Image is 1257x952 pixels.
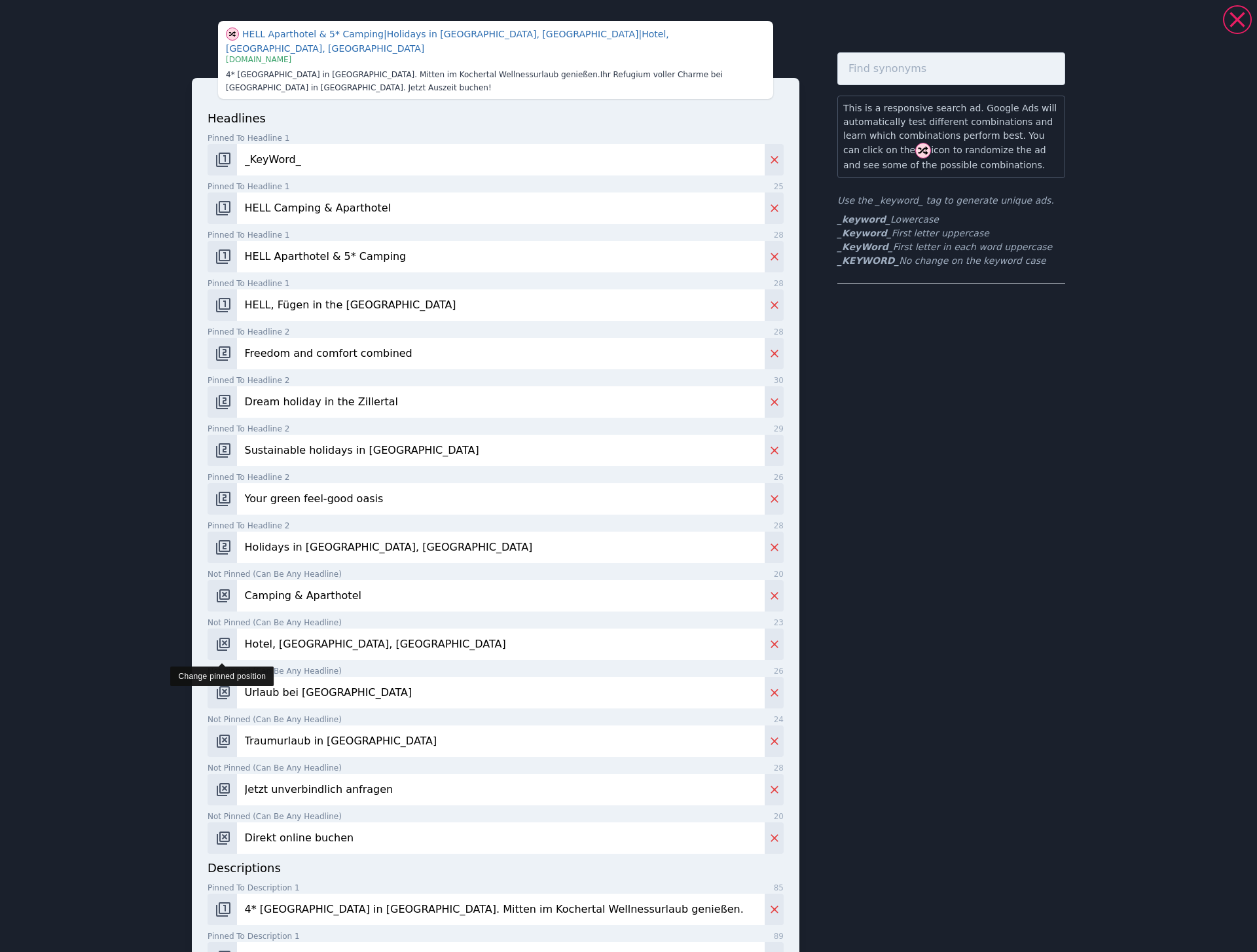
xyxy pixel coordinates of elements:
[837,242,893,252] b: _KeyWord_
[208,894,237,925] button: Change pinned position
[837,240,1065,254] li: First letter in each word uppercase
[837,254,1065,268] li: No change on the keyword case
[208,859,784,877] p: descriptions
[215,636,231,652] img: pos-.svg
[208,882,300,894] span: Pinned to description 1
[774,762,784,774] span: 28
[208,677,237,708] button: Change pinned position
[208,532,237,563] button: Change pinned position
[208,375,289,386] span: Pinned to headline 2
[765,677,784,708] button: Delete
[208,278,289,289] span: Pinned to headline 1
[837,228,892,238] b: _Keyword_
[765,144,784,175] button: Delete
[215,540,231,555] img: pos-2.svg
[774,811,784,822] span: 20
[208,725,237,757] button: Change pinned position
[208,762,342,774] span: Not pinned (Can be any headline)
[208,568,342,580] span: Not pinned (Can be any headline)
[215,297,231,313] img: pos-1.svg
[208,386,237,418] button: Change pinned position
[765,629,784,660] button: Delete
[774,278,784,289] span: 28
[765,894,784,925] button: Delete
[765,289,784,321] button: Delete
[208,665,342,677] span: Not pinned (Can be any headline)
[774,471,784,483] span: 26
[208,471,289,483] span: Pinned to headline 2
[208,930,300,942] span: Pinned to description 1
[215,249,231,265] img: pos-1.svg
[208,144,237,175] button: Change pinned position
[774,375,784,386] span: 30
[765,386,784,418] button: Delete
[765,192,784,224] button: Delete
[226,70,600,79] span: 4* [GEOGRAPHIC_DATA] in [GEOGRAPHIC_DATA]. Mitten im Kochertal Wellnessurlaub genießen.
[208,580,237,612] button: Change pinned position
[774,714,784,725] span: 24
[215,830,231,846] img: pos-.svg
[226,55,291,64] span: [DOMAIN_NAME]
[774,423,784,435] span: 29
[765,241,784,272] button: Delete
[843,101,1059,172] p: This is a responsive search ad. Google Ads will automatically test different combinations and lea...
[208,617,342,629] span: Not pinned (Can be any headline)
[215,588,231,604] img: pos-.svg
[774,229,784,241] span: 28
[915,143,931,158] img: shuffle.svg
[208,520,289,532] span: Pinned to headline 2
[208,423,289,435] span: Pinned to headline 2
[765,483,784,515] button: Delete
[387,29,642,39] span: Holidays in [GEOGRAPHIC_DATA], [GEOGRAPHIC_DATA]
[837,213,1065,268] ul: First letter uppercase
[208,326,289,338] span: Pinned to headline 2
[208,181,289,192] span: Pinned to headline 1
[226,27,239,40] span: Show different combination
[208,811,342,822] span: Not pinned (Can be any headline)
[837,194,1065,208] p: Use the _keyword_ tag to generate unique ads.
[208,229,289,241] span: Pinned to headline 1
[215,733,231,749] img: pos-.svg
[837,52,1065,85] input: Find synonyms
[765,580,784,612] button: Delete
[208,435,237,466] button: Change pinned position
[208,714,342,725] span: Not pinned (Can be any headline)
[215,685,231,701] img: pos-.svg
[215,346,231,361] img: pos-2.svg
[242,29,387,39] span: HELL Aparthotel & 5* Camping
[226,27,239,41] img: shuffle.svg
[208,822,237,854] button: Change pinned position
[215,394,231,410] img: pos-2.svg
[765,725,784,757] button: Delete
[638,29,642,39] span: |
[218,21,773,99] div: This is just a visual aid. Your CSV will only contain exactly what you add in the form below.
[208,338,237,369] button: Change pinned position
[208,109,784,127] p: headlines
[215,491,231,507] img: pos-2.svg
[765,435,784,466] button: Delete
[765,774,784,805] button: Delete
[215,782,231,797] img: pos-.svg
[215,200,231,216] img: pos-1.svg
[215,902,231,917] img: pos-1.svg
[208,241,237,272] button: Change pinned position
[208,132,289,144] span: Pinned to headline 1
[837,214,890,225] b: _keyword_
[774,181,784,192] span: 25
[774,930,784,942] span: 89
[208,629,237,660] button: Change pinned position
[384,29,387,39] span: |
[208,192,237,224] button: Change pinned position
[774,617,784,629] span: 23
[774,665,784,677] span: 26
[774,568,784,580] span: 20
[208,289,237,321] button: Change pinned position
[774,882,784,894] span: 85
[774,326,784,338] span: 28
[208,483,237,515] button: Change pinned position
[765,338,784,369] button: Delete
[765,822,784,854] button: Delete
[215,443,231,458] img: pos-2.svg
[774,520,784,532] span: 28
[765,532,784,563] button: Delete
